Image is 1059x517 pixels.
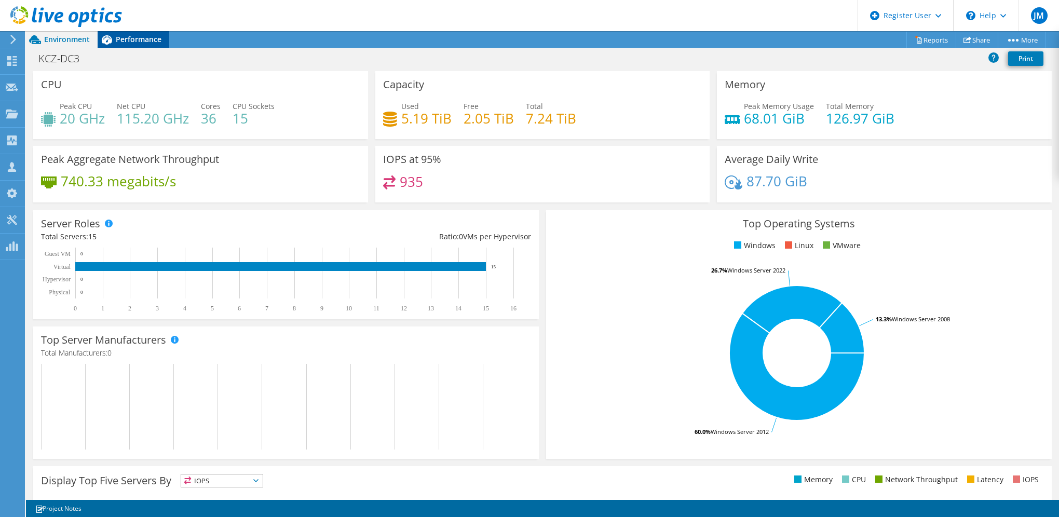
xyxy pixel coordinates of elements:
[464,101,479,111] span: Free
[727,266,785,274] tspan: Windows Server 2022
[428,305,434,312] text: 13
[53,263,71,270] text: Virtual
[1031,7,1048,24] span: JM
[45,250,71,257] text: Guest VM
[876,315,892,323] tspan: 13.3%
[401,113,452,124] h4: 5.19 TiB
[117,113,189,124] h4: 115.20 GHz
[41,231,286,242] div: Total Servers:
[820,240,861,251] li: VMware
[554,218,1044,229] h3: Top Operating Systems
[61,175,176,187] h4: 740.33 megabits/s
[1008,51,1043,66] a: Print
[873,474,958,485] li: Network Throughput
[491,264,496,269] text: 15
[44,34,90,44] span: Environment
[906,32,956,48] a: Reports
[156,305,159,312] text: 3
[1010,474,1039,485] li: IOPS
[826,101,874,111] span: Total Memory
[483,305,489,312] text: 15
[826,113,894,124] h4: 126.97 GiB
[41,218,100,229] h3: Server Roles
[731,240,776,251] li: Windows
[181,474,263,487] span: IOPS
[464,113,514,124] h4: 2.05 TiB
[286,231,531,242] div: Ratio: VMs per Hypervisor
[80,251,83,256] text: 0
[711,428,769,436] tspan: Windows Server 2012
[116,34,161,44] span: Performance
[965,474,1003,485] li: Latency
[43,276,71,283] text: Hypervisor
[293,305,296,312] text: 8
[459,232,463,241] span: 0
[725,154,818,165] h3: Average Daily Write
[128,305,131,312] text: 2
[49,289,70,296] text: Physical
[201,113,221,124] h4: 36
[80,277,83,282] text: 0
[998,32,1046,48] a: More
[41,154,219,165] h3: Peak Aggregate Network Throughput
[320,305,323,312] text: 9
[744,113,814,124] h4: 68.01 GiB
[41,79,62,90] h3: CPU
[373,305,379,312] text: 11
[265,305,268,312] text: 7
[80,290,83,295] text: 0
[88,232,97,241] span: 15
[383,154,441,165] h3: IOPS at 95%
[510,305,517,312] text: 16
[744,101,814,111] span: Peak Memory Usage
[956,32,998,48] a: Share
[782,240,813,251] li: Linux
[117,101,145,111] span: Net CPU
[28,502,89,515] a: Project Notes
[526,101,543,111] span: Total
[711,266,727,274] tspan: 26.7%
[792,474,833,485] li: Memory
[233,113,275,124] h4: 15
[383,79,424,90] h3: Capacity
[401,101,419,111] span: Used
[526,113,576,124] h4: 7.24 TiB
[401,305,407,312] text: 12
[238,305,241,312] text: 6
[839,474,866,485] li: CPU
[746,175,807,187] h4: 87.70 GiB
[34,53,96,64] h1: KCZ-DC3
[211,305,214,312] text: 5
[41,347,531,359] h4: Total Manufacturers:
[101,305,104,312] text: 1
[183,305,186,312] text: 4
[233,101,275,111] span: CPU Sockets
[41,334,166,346] h3: Top Server Manufacturers
[695,428,711,436] tspan: 60.0%
[455,305,461,312] text: 14
[892,315,950,323] tspan: Windows Server 2008
[107,348,112,358] span: 0
[346,305,352,312] text: 10
[966,11,975,20] svg: \n
[201,101,221,111] span: Cores
[400,176,423,187] h4: 935
[74,305,77,312] text: 0
[725,79,765,90] h3: Memory
[60,101,92,111] span: Peak CPU
[60,113,105,124] h4: 20 GHz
